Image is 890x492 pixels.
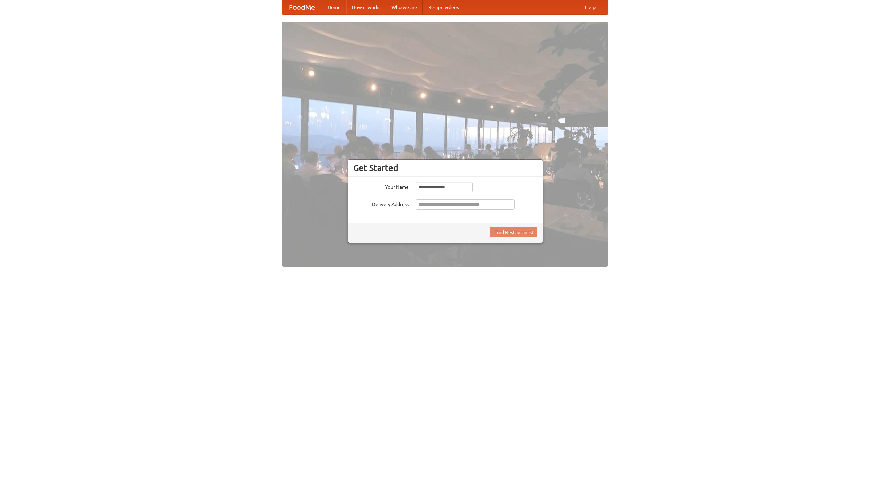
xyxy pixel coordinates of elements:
a: How it works [346,0,386,14]
a: Who we are [386,0,423,14]
button: Find Restaurants! [490,227,537,237]
h3: Get Started [353,163,537,173]
label: Delivery Address [353,199,409,208]
a: FoodMe [282,0,322,14]
a: Recipe videos [423,0,464,14]
a: Help [580,0,601,14]
a: Home [322,0,346,14]
label: Your Name [353,182,409,191]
